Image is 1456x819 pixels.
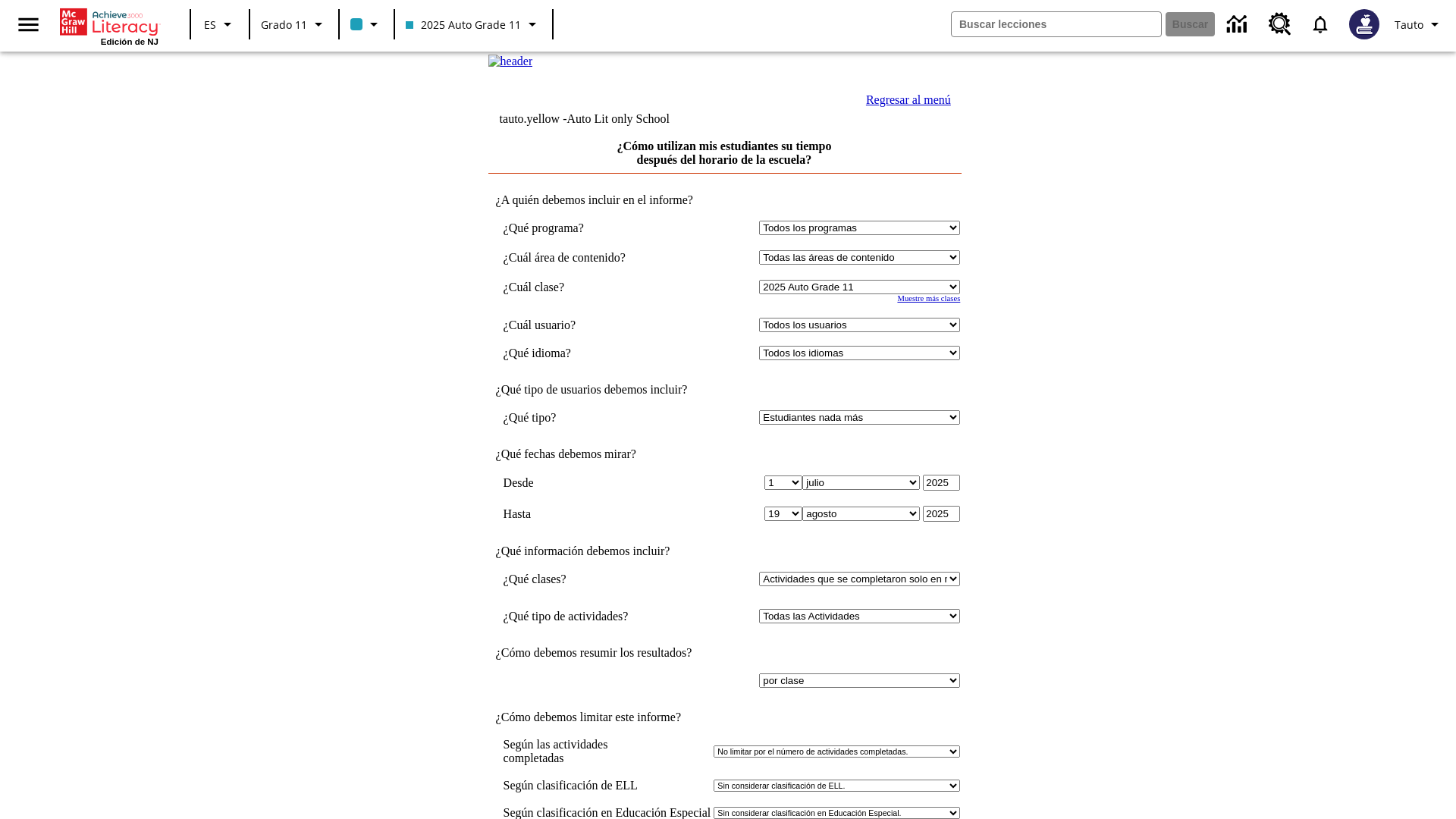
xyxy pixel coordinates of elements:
td: ¿Cómo debemos limitar este informe? [488,711,961,724]
a: Centro de recursos, Se abrirá en una pestaña nueva. [1260,4,1301,45]
div: Portada [60,5,158,46]
span: Tauto [1395,17,1423,33]
a: Regresar al menú [866,93,951,106]
td: ¿Qué tipo de usuarios debemos incluir? [488,383,961,397]
a: Centro de información [1218,4,1260,45]
input: Buscar campo [952,12,1161,36]
td: ¿Qué idioma? [504,346,675,360]
td: ¿Qué programa? [504,221,675,235]
span: Edición de NJ [101,37,158,46]
td: Según las actividades completadas [504,738,711,765]
td: ¿A quién debemos incluir en el informe? [488,193,961,207]
button: Perfil/Configuración [1389,11,1450,38]
button: Grado: Grado 11, Elige un grado [255,11,334,38]
td: ¿Qué tipo de actividades? [504,609,675,623]
span: Grado 11 [261,17,307,33]
img: header [488,55,533,68]
button: Escoja un nuevo avatar [1340,5,1389,44]
nobr: ¿Cuál área de contenido? [504,251,626,264]
td: ¿Cómo debemos resumir los resultados? [488,646,961,660]
span: 2025 Auto Grade 11 [406,17,521,33]
a: Muestre más clases [897,294,960,303]
a: ¿Cómo utilizan mis estudiantes su tiempo después del horario de la escuela? [617,140,831,166]
td: tauto.yellow - [500,112,777,126]
img: Avatar [1349,9,1379,39]
td: ¿Qué tipo? [504,410,675,425]
span: ES [204,17,216,33]
button: Lenguaje: ES, Selecciona un idioma [196,11,244,38]
nobr: Auto Lit only School [566,112,670,125]
button: Clase: 2025 Auto Grade 11, Selecciona una clase [400,11,548,38]
td: Según clasificación de ELL [504,779,711,792]
td: ¿Cuál clase? [504,280,675,294]
td: Desde [504,475,675,491]
button: Abrir el menú lateral [6,2,51,47]
td: ¿Qué clases? [504,572,675,586]
td: ¿Qué fechas debemos mirar? [488,447,961,461]
button: El color de la clase es azul claro. Cambiar el color de la clase. [344,11,389,38]
td: Hasta [504,506,675,522]
td: ¿Qué información debemos incluir? [488,544,961,558]
a: Notificaciones [1301,5,1340,44]
td: ¿Cuál usuario? [504,318,675,332]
